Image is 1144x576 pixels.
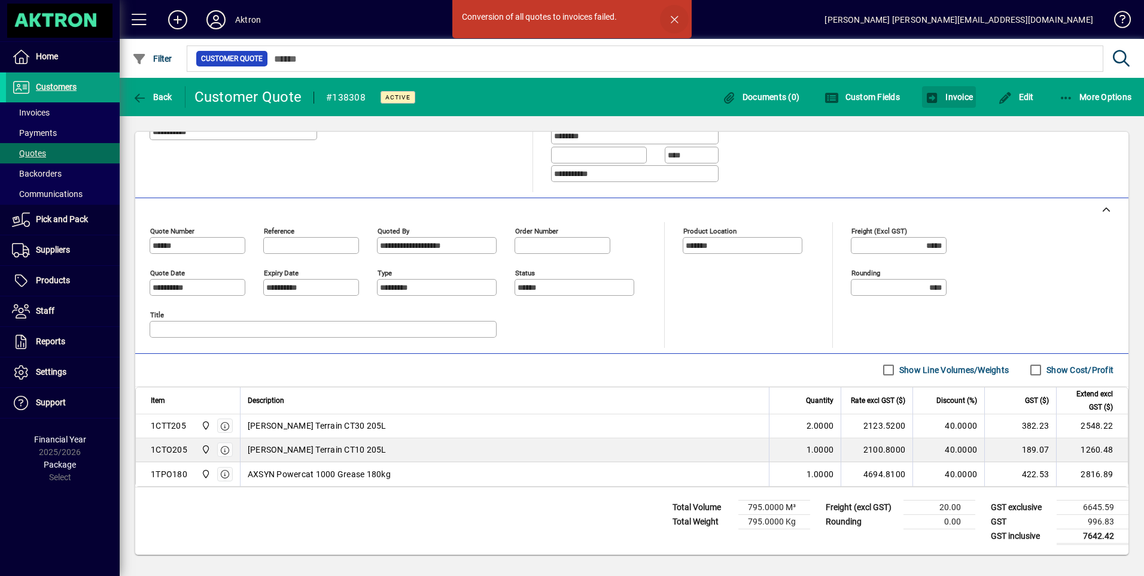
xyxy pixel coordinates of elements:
[6,357,120,387] a: Settings
[201,53,263,65] span: Customer Quote
[248,394,284,407] span: Description
[903,500,975,514] td: 20.00
[848,444,905,456] div: 2100.8000
[1056,414,1128,438] td: 2548.22
[129,86,175,108] button: Back
[44,460,76,469] span: Package
[198,468,212,481] span: Central
[6,143,120,163] a: Quotes
[1056,462,1128,486] td: 2816.89
[36,275,70,285] span: Products
[1057,500,1128,514] td: 6645.59
[985,529,1057,544] td: GST inclusive
[6,388,120,418] a: Support
[197,9,235,31] button: Profile
[984,414,1056,438] td: 382.23
[1056,438,1128,462] td: 1260.48
[985,500,1057,514] td: GST exclusive
[912,414,984,438] td: 40.0000
[848,420,905,432] div: 2123.5200
[264,226,294,235] mat-label: Reference
[6,235,120,265] a: Suppliers
[984,462,1056,486] td: 422.53
[326,88,366,107] div: #138308
[903,514,975,529] td: 0.00
[385,93,410,101] span: Active
[807,468,834,480] span: 1.0000
[824,10,1093,29] div: [PERSON_NAME] [PERSON_NAME][EMAIL_ADDRESS][DOMAIN_NAME]
[248,444,387,456] span: [PERSON_NAME] Terrain CT10 205L
[897,364,1009,376] label: Show Line Volumes/Weights
[722,92,799,102] span: Documents (0)
[984,438,1056,462] td: 189.07
[151,468,187,480] div: 1TPO180
[264,268,299,277] mat-label: Expiry date
[248,420,387,432] span: [PERSON_NAME] Terrain CT30 205L
[150,226,194,235] mat-label: Quote number
[922,86,976,108] button: Invoice
[1057,514,1128,529] td: 996.83
[667,514,738,529] td: Total Weight
[36,367,66,377] span: Settings
[6,327,120,357] a: Reports
[807,420,834,432] span: 2.0000
[515,268,535,277] mat-label: Status
[851,268,880,277] mat-label: Rounding
[515,226,558,235] mat-label: Order number
[36,306,54,316] span: Staff
[719,86,802,108] button: Documents (0)
[378,226,409,235] mat-label: Quoted by
[129,48,175,69] button: Filter
[824,92,900,102] span: Custom Fields
[683,226,737,235] mat-label: Product location
[12,108,50,117] span: Invoices
[6,266,120,296] a: Products
[936,394,977,407] span: Discount (%)
[6,184,120,204] a: Communications
[120,86,185,108] app-page-header-button: Back
[1105,2,1129,41] a: Knowledge Base
[378,268,392,277] mat-label: Type
[820,514,903,529] td: Rounding
[198,443,212,456] span: Central
[912,462,984,486] td: 40.0000
[6,42,120,72] a: Home
[150,268,185,277] mat-label: Quote date
[151,444,187,456] div: 1CTO205
[194,87,302,107] div: Customer Quote
[912,438,984,462] td: 40.0000
[822,86,903,108] button: Custom Fields
[151,394,165,407] span: Item
[1044,364,1113,376] label: Show Cost/Profit
[851,394,905,407] span: Rate excl GST ($)
[198,419,212,432] span: Central
[806,394,833,407] span: Quantity
[851,226,907,235] mat-label: Freight (excl GST)
[159,9,197,31] button: Add
[34,435,86,444] span: Financial Year
[1059,92,1132,102] span: More Options
[151,420,186,432] div: 1CTT205
[235,10,261,29] div: Aktron
[12,169,62,178] span: Backorders
[12,128,57,138] span: Payments
[998,92,1034,102] span: Edit
[6,163,120,184] a: Backorders
[36,336,65,346] span: Reports
[925,92,973,102] span: Invoice
[807,444,834,456] span: 1.0000
[6,123,120,143] a: Payments
[738,514,810,529] td: 795.0000 Kg
[667,500,738,514] td: Total Volume
[36,245,70,254] span: Suppliers
[995,86,1037,108] button: Edit
[248,468,391,480] span: AXSYN Powercat 1000 Grease 180kg
[36,51,58,61] span: Home
[36,82,77,92] span: Customers
[12,189,83,199] span: Communications
[1057,529,1128,544] td: 7642.42
[150,310,164,319] mat-label: Title
[36,214,88,224] span: Pick and Pack
[6,205,120,235] a: Pick and Pack
[6,296,120,326] a: Staff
